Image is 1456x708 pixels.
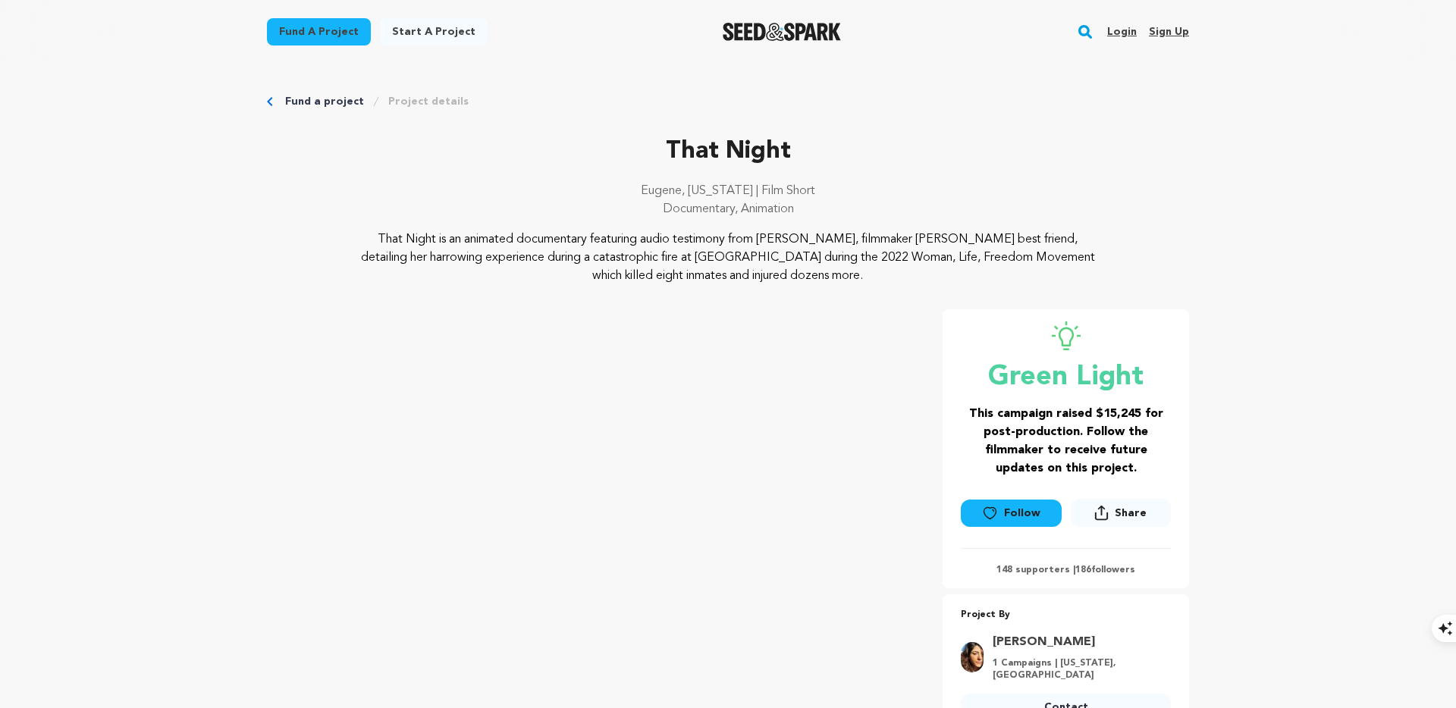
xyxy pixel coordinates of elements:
a: Login [1107,20,1137,44]
p: Project By [961,606,1171,624]
span: Share [1071,499,1171,533]
span: Share [1115,506,1147,521]
a: Fund a project [285,94,364,109]
a: Start a project [380,18,488,45]
p: 1 Campaigns | [US_STATE], [GEOGRAPHIC_DATA] [993,657,1162,681]
a: Project details [388,94,469,109]
span: 186 [1075,565,1091,575]
p: 148 supporters | followers [961,564,1171,576]
p: That Night [267,133,1189,170]
div: Breadcrumb [267,94,1189,109]
a: Fund a project [267,18,371,45]
p: Documentary, Animation [267,200,1189,218]
a: Goto Hoda Sobhani profile [993,633,1162,651]
a: Sign up [1149,20,1189,44]
img: Seed&Spark Logo Dark Mode [723,23,842,41]
p: Eugene, [US_STATE] | Film Short [267,182,1189,200]
a: Follow [961,500,1061,527]
h3: This campaign raised $15,245 for post-production. Follow the filmmaker to receive future updates ... [961,405,1171,478]
a: Seed&Spark Homepage [723,23,842,41]
button: Share [1071,499,1171,527]
p: Green Light [961,362,1171,393]
p: That Night is an animated documentary featuring audio testimony from [PERSON_NAME], filmmaker [PE... [359,230,1097,285]
img: e33403aade31cd4d.jpg [961,642,984,672]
